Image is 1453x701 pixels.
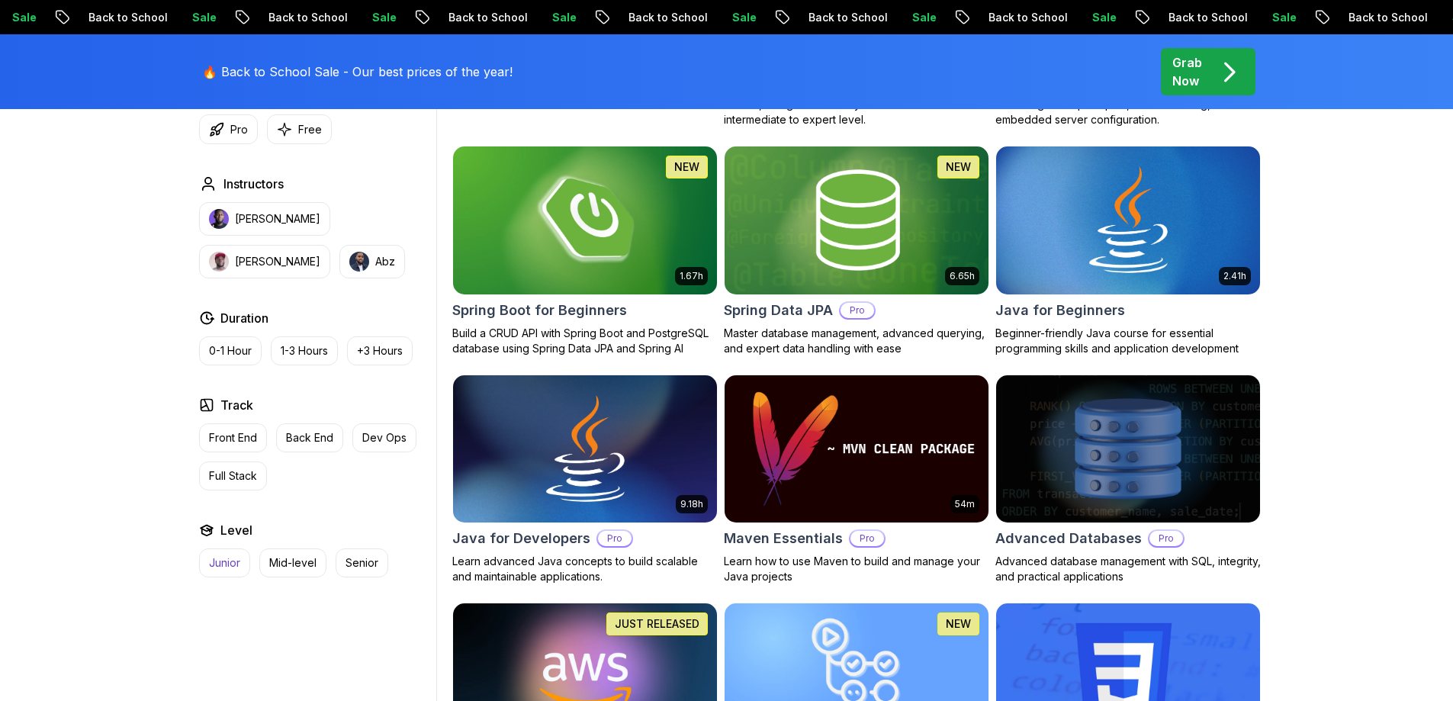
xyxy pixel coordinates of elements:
[615,616,699,632] p: JUST RELEASED
[955,498,975,510] p: 54m
[754,10,857,25] p: Back to School
[347,336,413,365] button: +3 Hours
[199,202,330,236] button: instructor img[PERSON_NAME]
[269,555,317,571] p: Mid-level
[995,375,1261,585] a: Advanced Databases cardAdvanced DatabasesProAdvanced database management with SQL, integrity, and...
[934,10,1037,25] p: Back to School
[841,303,874,318] p: Pro
[317,10,366,25] p: Sale
[996,375,1260,523] img: Advanced Databases card
[724,146,989,356] a: Spring Data JPA card6.65hNEWSpring Data JPAProMaster database management, advanced querying, and ...
[394,10,497,25] p: Back to School
[996,146,1260,294] img: Java for Beginners card
[199,245,330,278] button: instructor img[PERSON_NAME]
[995,300,1125,321] h2: Java for Beginners
[674,159,699,175] p: NEW
[725,146,988,294] img: Spring Data JPA card
[452,146,718,356] a: Spring Boot for Beginners card1.67hNEWSpring Boot for BeginnersBuild a CRUD API with Spring Boot ...
[1149,531,1183,546] p: Pro
[276,423,343,452] button: Back End
[230,122,248,137] p: Pro
[453,375,717,523] img: Java for Developers card
[214,10,317,25] p: Back to School
[346,555,378,571] p: Senior
[220,396,253,414] h2: Track
[357,343,403,359] p: +3 Hours
[199,114,258,144] button: Pro
[235,254,320,269] p: [PERSON_NAME]
[199,423,267,452] button: Front End
[452,326,718,356] p: Build a CRUD API with Spring Boot and PostgreSQL database using Spring Data JPA and Spring AI
[452,554,718,584] p: Learn advanced Java concepts to build scalable and maintainable applications.
[349,252,369,272] img: instructor img
[199,548,250,577] button: Junior
[209,430,257,445] p: Front End
[724,326,989,356] p: Master database management, advanced querying, and expert data handling with ease
[220,521,252,539] h2: Level
[453,146,717,294] img: Spring Boot for Beginners card
[995,326,1261,356] p: Beginner-friendly Java course for essential programming skills and application development
[209,252,229,272] img: instructor img
[336,548,388,577] button: Senior
[724,554,989,584] p: Learn how to use Maven to build and manage your Java projects
[950,270,975,282] p: 6.65h
[946,159,971,175] p: NEW
[598,531,632,546] p: Pro
[724,375,989,585] a: Maven Essentials card54mMaven EssentialsProLearn how to use Maven to build and manage your Java p...
[497,10,546,25] p: Sale
[680,270,703,282] p: 1.67h
[281,343,328,359] p: 1-3 Hours
[995,146,1261,356] a: Java for Beginners card2.41hJava for BeginnersBeginner-friendly Java course for essential program...
[677,10,726,25] p: Sale
[34,10,137,25] p: Back to School
[199,461,267,490] button: Full Stack
[235,211,320,227] p: [PERSON_NAME]
[680,498,703,510] p: 9.18h
[259,548,326,577] button: Mid-level
[202,63,513,81] p: 🔥 Back to School Sale - Our best prices of the year!
[220,309,268,327] h2: Duration
[1172,53,1202,90] p: Grab Now
[375,254,395,269] p: Abz
[362,430,407,445] p: Dev Ops
[946,616,971,632] p: NEW
[271,336,338,365] button: 1-3 Hours
[724,528,843,549] h2: Maven Essentials
[209,209,229,229] img: instructor img
[286,430,333,445] p: Back End
[209,468,257,484] p: Full Stack
[1217,10,1266,25] p: Sale
[1114,10,1217,25] p: Back to School
[209,343,252,359] p: 0-1 Hour
[223,175,284,193] h2: Instructors
[339,245,405,278] button: instructor imgAbz
[452,375,718,585] a: Java for Developers card9.18hJava for DevelopersProLearn advanced Java concepts to build scalable...
[857,10,906,25] p: Sale
[267,114,332,144] button: Free
[724,300,833,321] h2: Spring Data JPA
[574,10,677,25] p: Back to School
[1294,10,1397,25] p: Back to School
[352,423,416,452] button: Dev Ops
[1223,270,1246,282] p: 2.41h
[137,10,186,25] p: Sale
[1037,10,1086,25] p: Sale
[995,554,1261,584] p: Advanced database management with SQL, integrity, and practical applications
[199,336,262,365] button: 0-1 Hour
[452,300,627,321] h2: Spring Boot for Beginners
[452,528,590,549] h2: Java for Developers
[850,531,884,546] p: Pro
[995,528,1142,549] h2: Advanced Databases
[725,375,988,523] img: Maven Essentials card
[1397,10,1446,25] p: Sale
[298,122,322,137] p: Free
[209,555,240,571] p: Junior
